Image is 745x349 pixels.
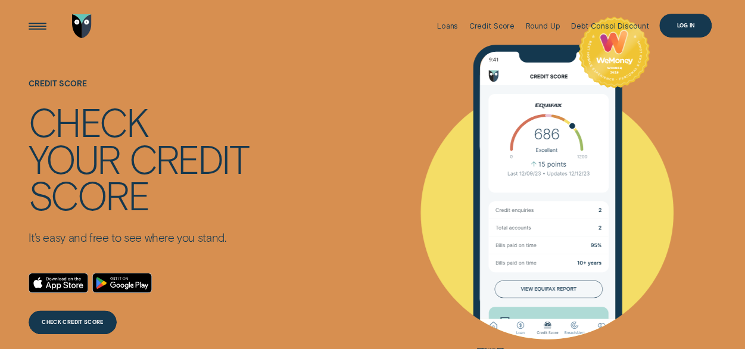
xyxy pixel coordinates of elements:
[29,176,148,213] div: score
[29,273,88,293] a: Download on the App Store
[29,103,147,139] div: Check
[72,14,92,38] img: Wisr
[129,140,248,176] div: credit
[659,14,712,38] button: Log in
[29,79,248,103] h1: Credit Score
[92,273,152,293] a: Android App on Google Play
[26,14,49,38] button: Open Menu
[29,103,248,213] h4: Check your credit score
[677,23,694,28] div: Log in
[437,21,458,30] div: Loans
[571,21,649,30] div: Debt Consol Discount
[29,310,116,334] a: CHECK CREDIT SCORE
[29,140,120,176] div: your
[525,21,560,30] div: Round Up
[469,21,515,30] div: Credit Score
[29,230,248,245] p: It’s easy and free to see where you stand.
